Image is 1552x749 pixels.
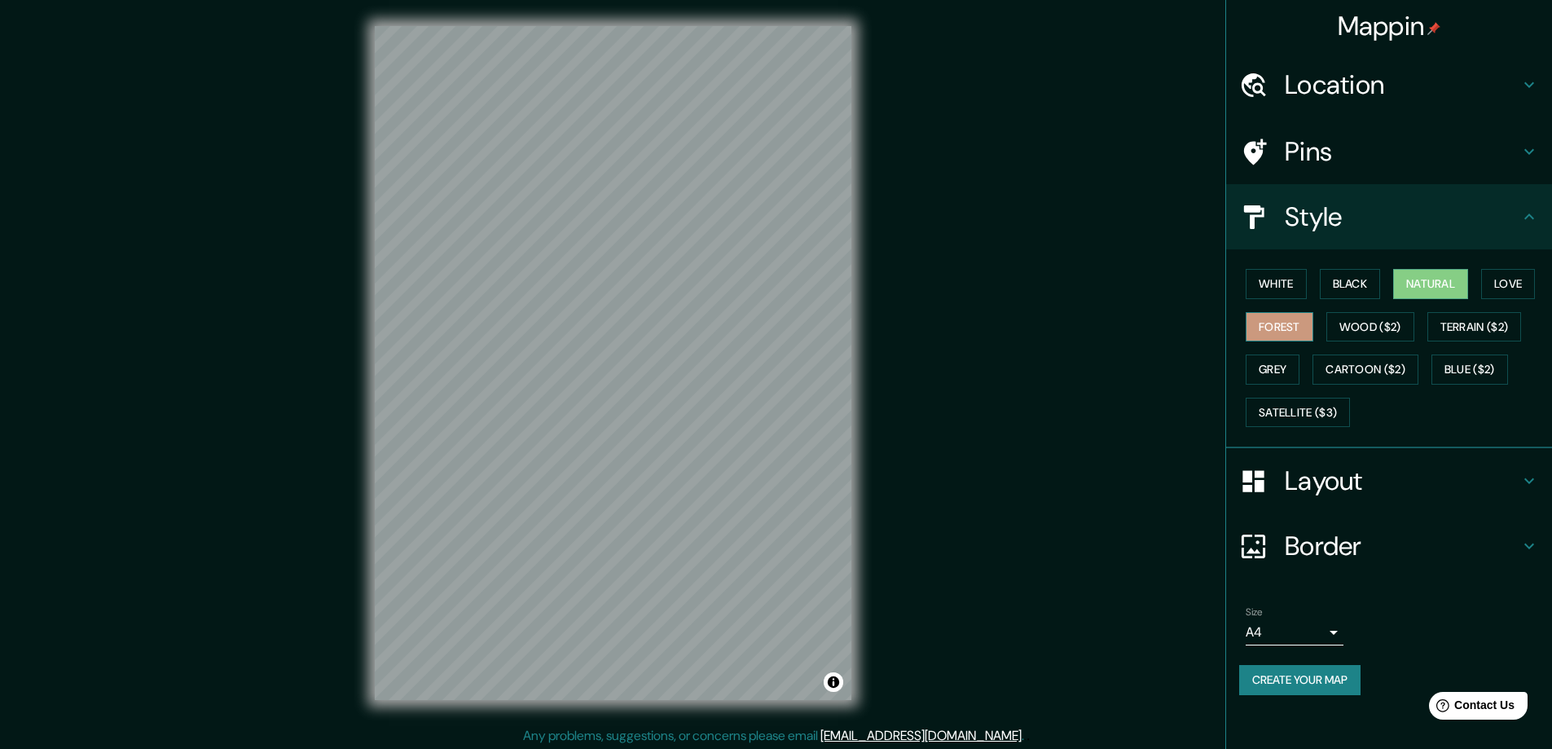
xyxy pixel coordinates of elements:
[1393,269,1468,299] button: Natural
[824,672,843,692] button: Toggle attribution
[1285,135,1519,168] h4: Pins
[1285,68,1519,101] h4: Location
[1285,530,1519,562] h4: Border
[523,726,1024,746] p: Any problems, suggestions, or concerns please email .
[375,26,851,700] canvas: Map
[1427,22,1440,35] img: pin-icon.png
[1431,355,1508,385] button: Blue ($2)
[1427,312,1522,342] button: Terrain ($2)
[1246,398,1350,428] button: Satellite ($3)
[1481,269,1535,299] button: Love
[820,727,1022,744] a: [EMAIL_ADDRESS][DOMAIN_NAME]
[1326,312,1414,342] button: Wood ($2)
[1024,726,1027,746] div: .
[1338,10,1441,42] h4: Mappin
[1226,184,1552,249] div: Style
[1246,269,1307,299] button: White
[1226,119,1552,184] div: Pins
[1226,52,1552,117] div: Location
[1239,665,1361,695] button: Create your map
[1226,448,1552,513] div: Layout
[1407,685,1534,731] iframe: Help widget launcher
[1285,200,1519,233] h4: Style
[1285,465,1519,497] h4: Layout
[1246,355,1299,385] button: Grey
[1320,269,1381,299] button: Black
[1226,513,1552,579] div: Border
[1312,355,1418,385] button: Cartoon ($2)
[1246,606,1263,619] label: Size
[1246,312,1313,342] button: Forest
[1246,619,1343,645] div: A4
[1027,726,1030,746] div: .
